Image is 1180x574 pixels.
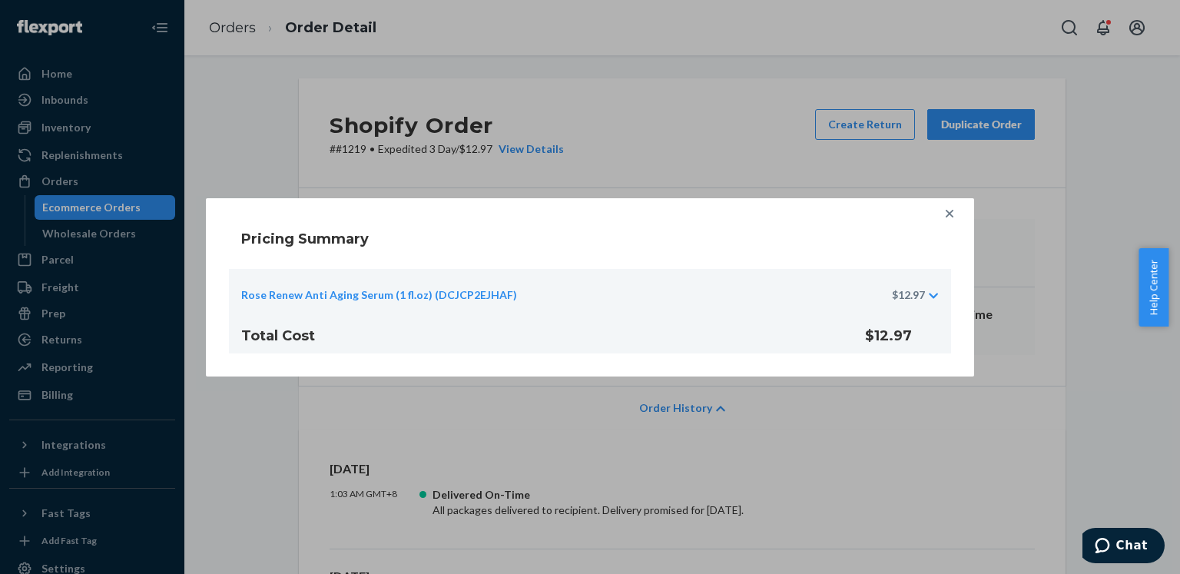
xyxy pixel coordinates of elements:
a: Rose Renew Anti Aging Serum (1 fl.oz) (DCJCP2EJHAF) [241,287,517,303]
div: $12.97 [892,287,925,303]
h4: $12.97 [865,326,939,346]
h4: Total Cost [241,326,828,346]
span: Chat [34,11,65,25]
h4: Pricing Summary [241,229,369,249]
